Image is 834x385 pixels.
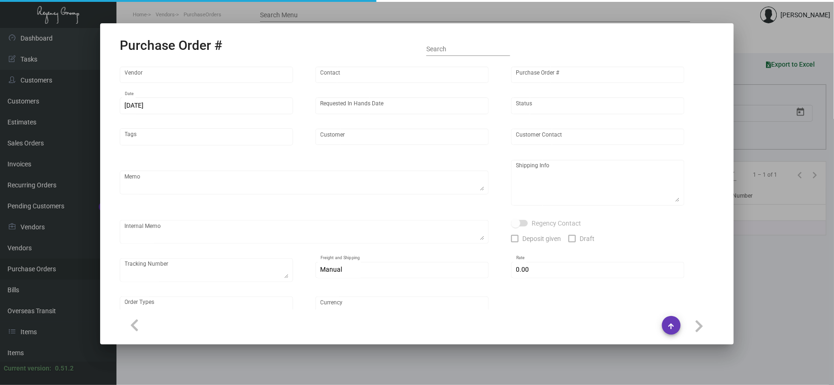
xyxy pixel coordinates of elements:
[580,233,595,244] span: Draft
[4,364,51,373] div: Current version:
[120,38,222,54] h2: Purchase Order #
[532,218,581,229] span: Regency Contact
[321,266,342,273] span: Manual
[522,233,561,244] span: Deposit given
[55,364,74,373] div: 0.51.2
